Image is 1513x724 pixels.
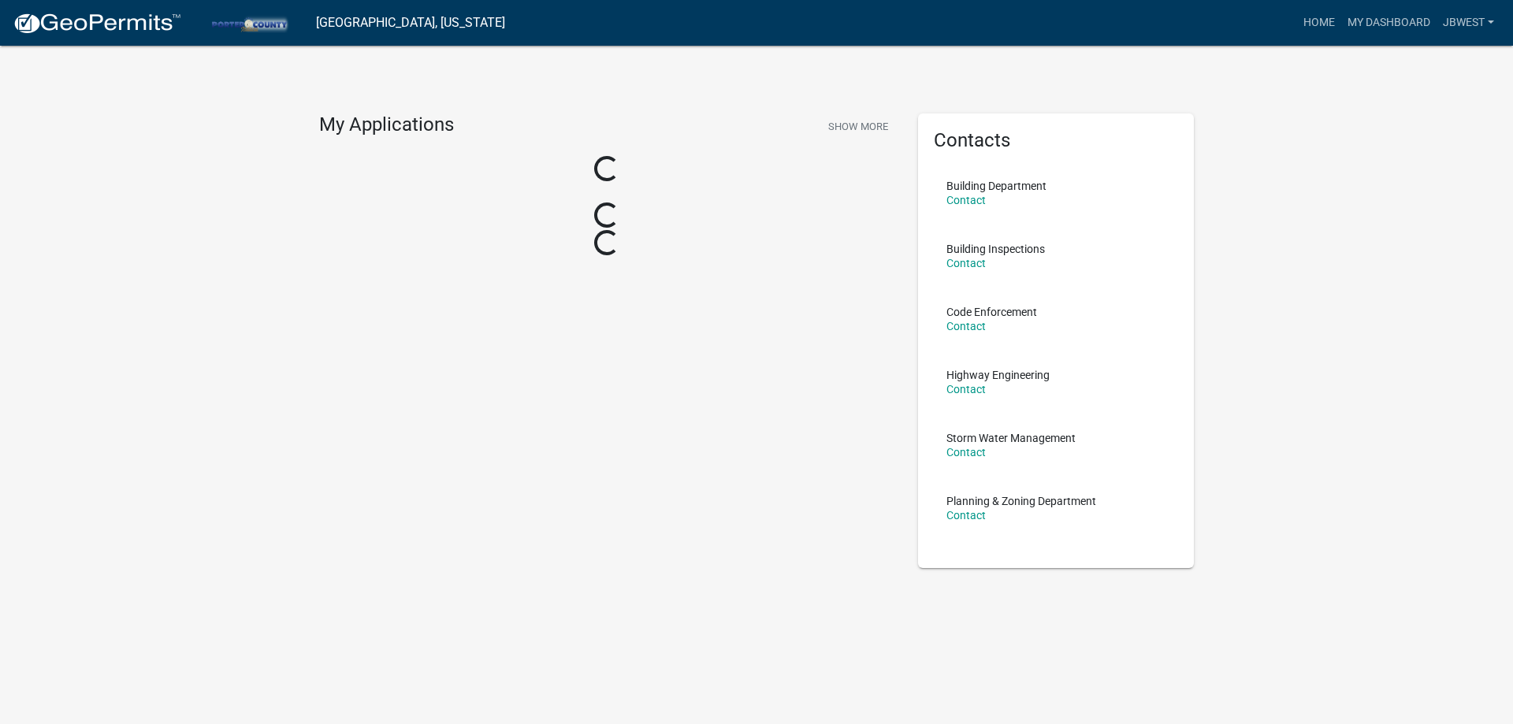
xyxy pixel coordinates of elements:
[194,12,303,33] img: Porter County, Indiana
[822,113,894,139] button: Show More
[316,9,505,36] a: [GEOGRAPHIC_DATA], [US_STATE]
[1297,8,1341,38] a: Home
[946,306,1037,317] p: Code Enforcement
[946,496,1096,507] p: Planning & Zoning Department
[946,446,986,459] a: Contact
[946,194,986,206] a: Contact
[946,383,986,395] a: Contact
[946,509,986,522] a: Contact
[946,257,986,269] a: Contact
[946,433,1076,444] p: Storm Water Management
[946,369,1050,381] p: Highway Engineering
[946,320,986,332] a: Contact
[934,129,1178,152] h5: Contacts
[946,180,1046,191] p: Building Department
[1341,8,1437,38] a: My Dashboard
[319,113,454,137] h4: My Applications
[946,243,1045,254] p: Building Inspections
[1437,8,1500,38] a: jbwest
